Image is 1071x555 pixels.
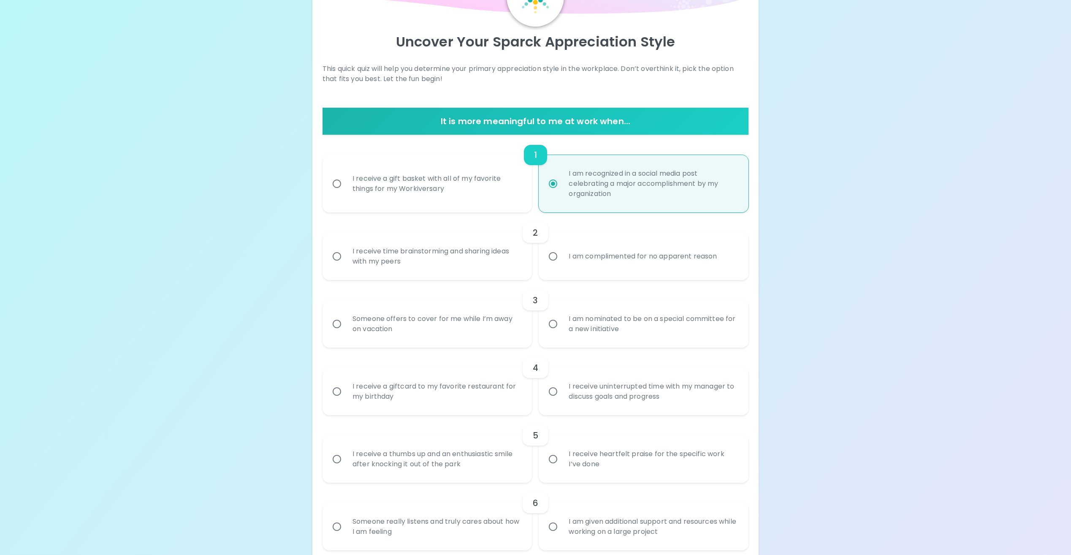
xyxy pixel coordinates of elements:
[346,439,528,479] div: I receive a thumbs up and an enthusiastic smile after knocking it out of the park
[323,280,748,348] div: choice-group-check
[562,506,744,547] div: I am given additional support and resources while working on a large project
[533,361,538,375] h6: 4
[346,304,528,344] div: Someone offers to cover for me while I’m away on vacation
[533,226,538,239] h6: 2
[533,429,538,442] h6: 5
[323,33,748,50] p: Uncover Your Sparck Appreciation Style
[346,236,528,277] div: I receive time brainstorming and sharing ideas with my peers
[323,64,748,84] p: This quick quiz will help you determine your primary appreciation style in the workplace. Don’t o...
[323,348,748,415] div: choice-group-check
[562,371,744,412] div: I receive uninterrupted time with my manager to discuss goals and progress
[562,158,744,209] div: I am recognized in a social media post celebrating a major accomplishment by my organization
[346,163,528,204] div: I receive a gift basket with all of my favorite things for my Workiversary
[323,483,748,550] div: choice-group-check
[562,439,744,479] div: I receive heartfelt praise for the specific work I’ve done
[533,496,538,510] h6: 6
[534,148,537,162] h6: 1
[562,304,744,344] div: I am nominated to be on a special committee for a new initiative
[533,294,538,307] h6: 3
[562,241,724,272] div: I am complimented for no apparent reason
[323,135,748,212] div: choice-group-check
[323,212,748,280] div: choice-group-check
[346,506,528,547] div: Someone really listens and truly cares about how I am feeling
[326,114,745,128] h6: It is more meaningful to me at work when...
[346,371,528,412] div: I receive a giftcard to my favorite restaurant for my birthday
[323,415,748,483] div: choice-group-check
